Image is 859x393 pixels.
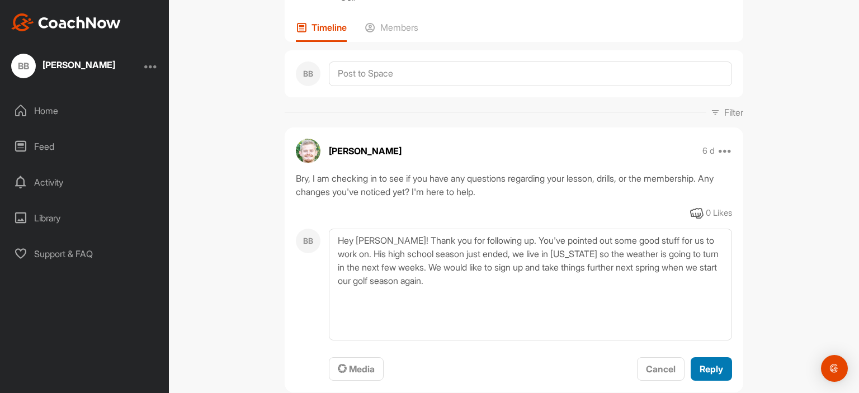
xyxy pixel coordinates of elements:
[700,363,723,375] span: Reply
[637,357,685,381] button: Cancel
[11,13,121,31] img: CoachNow
[311,22,347,33] p: Timeline
[329,144,402,158] p: [PERSON_NAME]
[296,61,320,86] div: BB
[6,168,164,196] div: Activity
[6,132,164,160] div: Feed
[702,145,715,157] p: 6 d
[6,97,164,125] div: Home
[724,106,743,119] p: Filter
[296,229,320,253] div: BB
[6,204,164,232] div: Library
[329,357,384,381] button: Media
[43,60,115,69] div: [PERSON_NAME]
[296,172,732,198] div: Bry, I am checking in to see if you have any questions regarding your lesson, drills, or the memb...
[338,363,375,375] span: Media
[821,355,848,382] div: Open Intercom Messenger
[329,229,732,340] textarea: Hey [PERSON_NAME]! Thank you for following up. You've pointed out some good stuff for us to work ...
[11,54,36,78] div: BB
[706,207,732,220] div: 0 Likes
[691,357,732,381] button: Reply
[296,139,320,163] img: avatar
[6,240,164,268] div: Support & FAQ
[646,363,676,375] span: Cancel
[380,22,418,33] p: Members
